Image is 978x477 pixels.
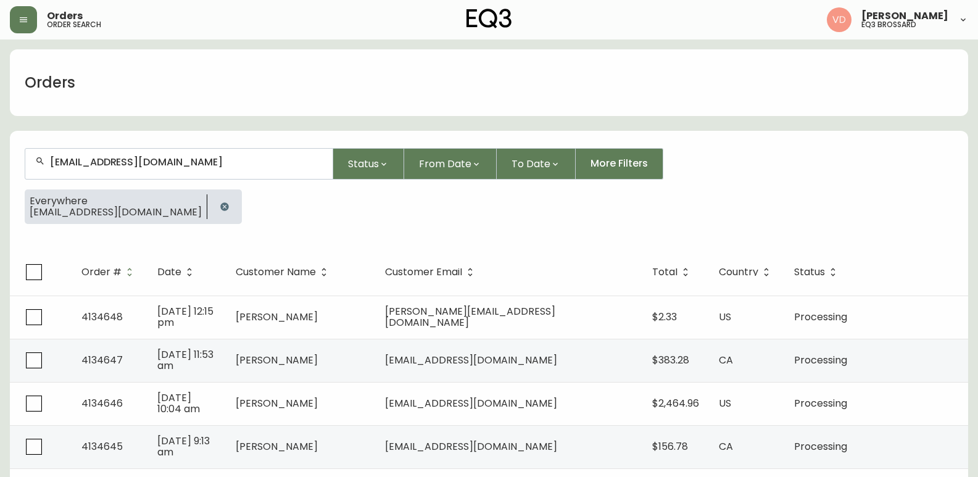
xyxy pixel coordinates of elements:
span: [DATE] 12:15 pm [157,304,213,330]
span: [DATE] 11:53 am [157,347,213,373]
span: US [719,310,731,324]
span: [DATE] 10:04 am [157,391,200,416]
span: [PERSON_NAME] [861,11,948,21]
span: [PERSON_NAME][EMAIL_ADDRESS][DOMAIN_NAME] [385,304,555,330]
span: CA [719,353,733,367]
span: CA [719,439,733,454]
span: More Filters [591,157,648,170]
span: Customer Name [236,268,316,276]
button: From Date [404,148,497,180]
span: 4134646 [81,396,123,410]
button: More Filters [576,148,663,180]
span: Customer Email [385,267,478,278]
span: $156.78 [652,439,688,454]
span: Everywhere [30,196,202,207]
span: Processing [794,396,847,410]
span: Order # [81,267,138,278]
span: US [719,396,731,410]
span: [DATE] 9:13 am [157,434,210,459]
span: 4134645 [81,439,123,454]
span: Country [719,268,758,276]
span: [EMAIL_ADDRESS][DOMAIN_NAME] [30,207,202,218]
span: Order # [81,268,122,276]
img: logo [466,9,512,28]
h1: Orders [25,72,75,93]
span: From Date [419,156,471,172]
h5: order search [47,21,101,28]
span: [PERSON_NAME] [236,310,318,324]
span: [PERSON_NAME] [236,353,318,367]
span: [EMAIL_ADDRESS][DOMAIN_NAME] [385,396,557,410]
input: Search [50,156,323,168]
span: Processing [794,353,847,367]
span: Processing [794,439,847,454]
span: Date [157,268,181,276]
span: Customer Email [385,268,462,276]
span: [PERSON_NAME] [236,439,318,454]
span: $383.28 [652,353,689,367]
span: Processing [794,310,847,324]
span: 4134647 [81,353,123,367]
h5: eq3 brossard [861,21,916,28]
span: Status [794,267,841,278]
span: [EMAIL_ADDRESS][DOMAIN_NAME] [385,439,557,454]
img: 34cbe8de67806989076631741e6a7c6b [827,7,852,32]
span: Total [652,267,694,278]
span: Status [794,268,825,276]
span: To Date [512,156,550,172]
span: [EMAIL_ADDRESS][DOMAIN_NAME] [385,353,557,367]
button: Status [333,148,404,180]
span: Total [652,268,678,276]
span: Date [157,267,197,278]
span: Orders [47,11,83,21]
span: $2,464.96 [652,396,699,410]
span: [PERSON_NAME] [236,396,318,410]
span: $2.33 [652,310,677,324]
span: 4134648 [81,310,123,324]
span: Status [348,156,379,172]
button: To Date [497,148,576,180]
span: Customer Name [236,267,332,278]
span: Country [719,267,774,278]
